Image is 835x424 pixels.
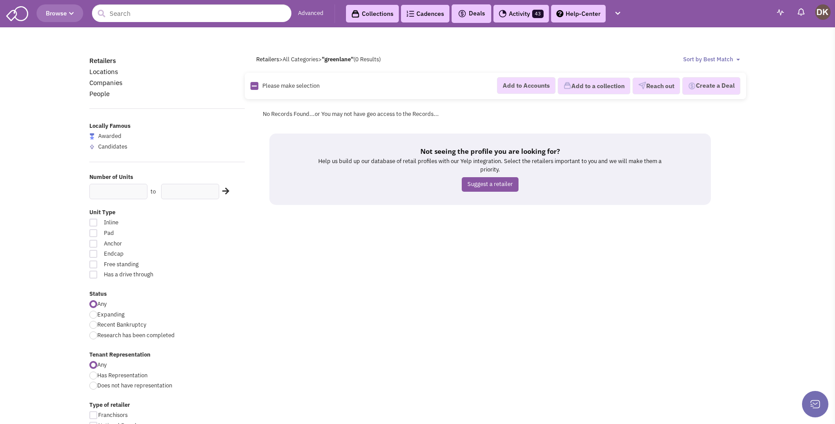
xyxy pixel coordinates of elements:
[98,229,196,238] span: Pad
[262,82,320,89] span: Please make selection
[89,351,245,359] label: Tenant Representation
[279,56,283,63] span: >
[98,271,196,279] span: Has a drive through
[633,78,680,94] button: Reach out
[499,10,507,18] img: Activity.png
[89,401,245,409] label: Type of retailer
[89,144,95,149] img: locallyfamous-upvote.png
[688,81,696,91] img: Deal-Dollar.png
[815,4,831,20] img: Donnie Keller
[97,321,146,328] span: Recent Bankruptcy
[313,157,667,174] p: Help us build up our database of retail profiles with our Yelp integration. Select the retailers ...
[98,411,128,419] span: Franchisors
[89,290,245,298] label: Status
[458,8,467,19] img: icon-deals.svg
[556,10,563,17] img: help.png
[322,56,353,63] b: "greenlane"
[563,82,571,89] img: icon-collection-lavender.png
[97,382,172,389] span: Does not have representation
[89,208,245,217] label: Unit Type
[98,132,121,140] span: Awarded
[401,5,449,22] a: Cadences
[638,82,646,89] img: VectorPaper_Plane.png
[89,67,118,76] a: Locations
[283,56,381,63] span: All Categories (0 Results)
[217,186,231,197] div: Search Nearby
[532,10,544,18] span: 43
[97,300,107,308] span: Any
[462,177,519,192] a: Suggest a retailer
[313,147,667,156] h5: Not seeing the profile you are looking for?
[97,311,125,318] span: Expanding
[682,77,740,95] button: Create a Deal
[97,361,107,368] span: Any
[263,110,439,118] span: No Records Found...or You may not have geo access to the Records...
[455,8,488,19] button: Deals
[98,143,127,150] span: Candidates
[318,56,322,63] span: >
[458,9,485,17] span: Deals
[346,5,399,22] a: Collections
[497,77,555,94] button: Add to Accounts
[406,11,414,17] img: Cadences_logo.png
[98,260,196,269] span: Free standing
[92,4,291,22] input: Search
[89,133,95,140] img: locallyfamous-largeicon.png
[151,188,156,196] label: to
[256,56,279,63] a: Retailers
[89,78,122,87] a: Companies
[493,5,549,22] a: Activity43
[37,4,83,22] button: Browse
[89,89,110,98] a: People
[351,10,360,18] img: icon-collection-lavender-black.svg
[98,240,196,248] span: Anchor
[558,78,630,94] button: Add to a collection
[6,4,28,21] img: SmartAdmin
[98,250,196,258] span: Endcap
[250,82,258,90] img: Rectangle.png
[89,173,245,182] label: Number of Units
[97,331,175,339] span: Research has been completed
[89,122,245,130] label: Locally Famous
[298,9,324,18] a: Advanced
[97,372,147,379] span: Has Representation
[89,56,116,65] a: Retailers
[46,9,74,17] span: Browse
[98,219,196,227] span: Inline
[551,5,606,22] a: Help-Center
